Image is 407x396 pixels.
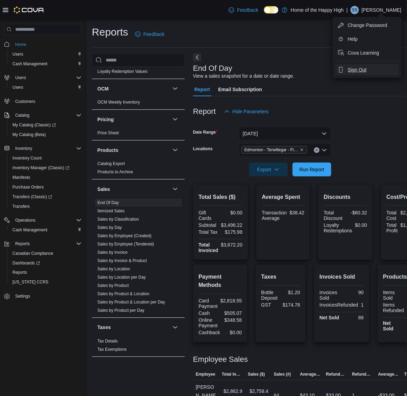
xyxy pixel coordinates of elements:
[171,323,179,332] button: Taxes
[92,98,185,109] div: OCM
[320,273,364,281] h2: Invoices Sold
[7,163,84,173] a: Inventory Manager (Classic)
[10,60,50,68] a: Cash Management
[171,85,179,93] button: OCM
[12,280,48,285] span: [US_STATE] CCRS
[7,120,84,130] a: My Catalog (Classic)
[10,131,49,139] a: My Catalog (Beta)
[10,154,82,162] span: Inventory Count
[12,240,82,248] span: Reports
[335,20,399,31] button: Change Password
[12,144,82,153] span: Inventory
[362,6,401,14] p: [PERSON_NAME]
[97,170,133,175] a: Products to Archive
[12,216,38,224] button: Operations
[97,275,146,280] a: Sales by Location per Day
[12,240,32,248] button: Reports
[348,36,358,42] span: Help
[10,50,82,58] span: Users
[199,273,242,290] h2: Payment Methods
[10,183,47,191] a: Purchase Orders
[335,64,399,75] button: Sign Out
[314,147,320,153] button: Clear input
[383,290,401,301] div: Items Sold
[97,324,170,331] button: Taxes
[343,290,364,296] div: 90
[12,97,82,106] span: Customers
[97,308,144,313] span: Sales by Product per Day
[14,7,45,13] img: Cova
[12,184,44,190] span: Purchase Orders
[262,210,287,221] div: Transaction Average
[7,59,84,69] button: Cash Management
[92,337,185,357] div: Taxes
[1,291,84,301] button: Settings
[290,210,305,215] div: $38.42
[248,372,265,377] span: Sales ($)
[97,209,125,214] span: Itemized Sales
[97,201,119,205] a: End Of Day
[7,249,84,258] button: Canadian Compliance
[15,99,35,104] span: Customers
[97,200,119,206] span: End Of Day
[15,294,30,299] span: Settings
[193,73,294,80] div: View a sales snapshot for a date or date range.
[97,300,165,305] a: Sales by Product & Location per Day
[12,111,82,119] span: Catalog
[193,53,201,61] button: Next
[15,113,29,118] span: Catalog
[199,229,219,235] div: Total Tax
[351,6,359,14] div: Sajjad Syed
[10,278,51,287] a: [US_STATE] CCRS
[262,193,304,201] h2: Average Spent
[199,298,218,309] div: Card Payment
[222,229,243,235] div: $175.98
[7,225,84,235] button: Cash Management
[12,204,30,209] span: Transfers
[10,121,59,129] a: My Catalog (Classic)
[10,164,72,172] a: Inventory Manager (Classic)
[352,372,372,377] span: Refunds (#)
[7,130,84,139] button: My Catalog (Beta)
[12,40,82,48] span: Home
[361,302,364,308] div: 1
[193,129,218,135] label: Date Range
[237,7,258,13] span: Feedback
[199,318,219,329] div: Online Payment
[261,302,279,308] div: GST
[199,242,218,253] strong: Total Invoiced
[1,110,84,120] button: Catalog
[10,164,82,172] span: Inventory Manager (Classic)
[171,146,179,154] button: Products
[143,31,164,38] span: Feedback
[7,268,84,278] button: Reports
[12,270,27,276] span: Reports
[97,233,152,239] span: Sales by Employee (Created)
[7,278,84,287] button: [US_STATE] CCRS
[12,155,42,161] span: Inventory Count
[300,148,304,152] button: Remove Edmonton - Terwillegar - Fire & Flower from selection in this group
[199,330,220,336] div: Cashback
[220,298,242,304] div: $2,818.55
[12,40,29,49] a: Home
[12,51,23,57] span: Users
[383,321,394,332] strong: Net Sold
[193,146,213,152] label: Locations
[92,25,128,39] h1: Reports
[97,116,114,123] h3: Pricing
[348,22,387,29] span: Change Password
[97,347,127,352] span: Tax Exemptions
[221,105,272,118] button: Hide Parameters
[10,131,82,139] span: My Catalog (Beta)
[10,278,82,287] span: Washington CCRS
[10,154,45,162] a: Inventory Count
[387,222,398,233] div: Total Profit
[97,100,140,105] a: OCM Weekly Inventory
[1,39,84,49] button: Home
[282,302,300,308] div: $174.78
[10,226,82,234] span: Cash Management
[324,222,352,233] div: Loyalty Redemptions
[348,49,379,56] span: Cova Learning
[348,66,367,73] span: Sign Out
[12,260,40,266] span: Dashboards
